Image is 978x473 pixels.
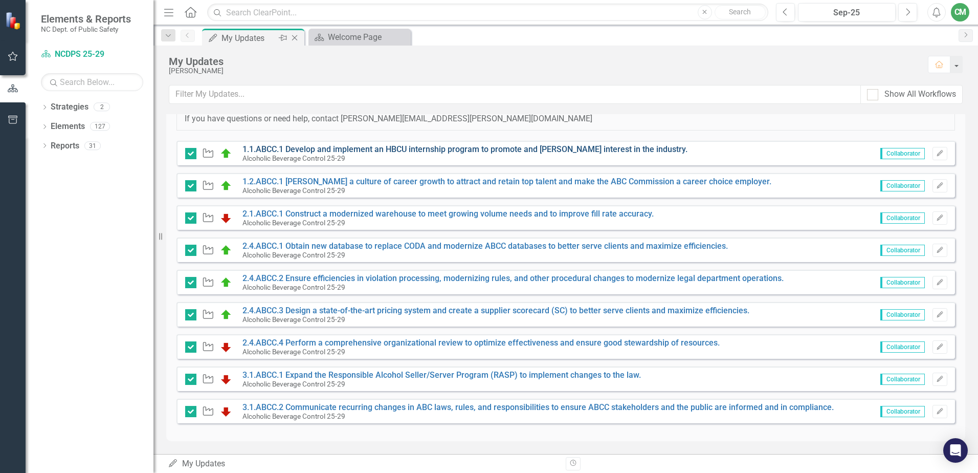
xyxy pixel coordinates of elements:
small: Alcoholic Beverage Control 25-29 [242,315,345,324]
input: Filter My Updates... [169,85,861,104]
a: Reports [51,140,79,152]
small: Alcoholic Beverage Control 25-29 [242,154,345,162]
div: 31 [84,141,101,150]
span: Collaborator [880,374,925,385]
small: Alcoholic Beverage Control 25-29 [242,186,345,195]
div: 127 [90,122,110,131]
span: Collaborator [880,180,925,191]
input: Search ClearPoint... [207,4,768,21]
span: Search [729,8,751,16]
div: Show All Workflows [884,89,956,100]
a: 2.4.ABCC.1 Obtain new database to replace CODA and modernize ABCC databases to better serve clien... [242,241,728,251]
span: Collaborator [880,212,925,224]
span: Collaborator [880,148,925,159]
img: On Target [220,309,232,321]
a: NCDPS 25-29 [41,49,143,60]
small: Alcoholic Beverage Control 25-29 [242,348,345,356]
a: 2.4.ABCC.3 Design a state-of-the-art pricing system and create a supplier scorecard (SC) to bette... [242,306,749,315]
button: CM [951,3,969,21]
a: 1.2.ABCC.1 [PERSON_NAME] a culture of career growth to attract and retain top talent and make the... [242,177,771,186]
span: Collaborator [880,341,925,353]
small: NC Dept. of Public Safety [41,25,131,33]
a: 2.1.ABCC.1 Construct a modernized warehouse to meet growing volume needs and to improve fill rate... [242,209,654,219]
small: Alcoholic Beverage Control 25-29 [242,283,345,291]
span: Collaborator [880,277,925,288]
a: 2.4.ABCC.4 Perform a comprehensive organizational review to optimize effectiveness and ensure goo... [242,338,720,348]
small: Alcoholic Beverage Control 25-29 [242,219,345,227]
div: Open Intercom Messenger [943,438,968,463]
a: Welcome Page [311,31,408,44]
a: Strategies [51,101,88,113]
small: Alcoholic Beverage Control 25-29 [242,412,345,420]
img: Below Plan [220,373,232,385]
img: Below Plan [220,405,232,418]
img: On Target [220,180,232,192]
img: Below Plan [220,341,232,353]
div: My Updates [169,56,918,67]
small: Alcoholic Beverage Control 25-29 [242,251,345,259]
span: Collaborator [880,406,925,417]
div: 2 [94,103,110,112]
img: On Target [220,276,232,289]
img: On Target [220,244,232,256]
button: Search [715,5,766,19]
p: If you have questions or need help, contact [PERSON_NAME][EMAIL_ADDRESS][PERSON_NAME][DOMAIN_NAME] [185,113,947,125]
img: Below Plan [220,212,232,224]
input: Search Below... [41,73,143,91]
a: 3.1.ABCC.1 Expand the Responsible Alcohol Seller/Server Program (RASP) to implement changes to th... [242,370,641,380]
span: Elements & Reports [41,13,131,25]
small: Alcoholic Beverage Control 25-29 [242,380,345,388]
button: Sep-25 [798,3,896,21]
a: 3.1.ABCC.2 Communicate recurring changes in ABC laws, rules, and responsibilities to ensure ABCC ... [242,402,834,412]
span: Collaborator [880,309,925,320]
span: Collaborator [880,245,925,256]
div: [PERSON_NAME] [169,67,918,75]
img: On Target [220,147,232,160]
div: Sep-25 [802,7,892,19]
a: 1.1.ABCC.1 Develop and implement an HBCU internship program to promote and [PERSON_NAME] interest... [242,144,687,154]
div: My Updates [221,32,276,45]
img: ClearPoint Strategy [5,11,23,29]
div: My Updates [168,458,558,470]
div: Welcome Page [328,31,408,44]
a: Elements [51,121,85,133]
a: 2.4.ABCC.2 Ensure efficiencies in violation processing, modernizing rules, and other procedural c... [242,273,784,283]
